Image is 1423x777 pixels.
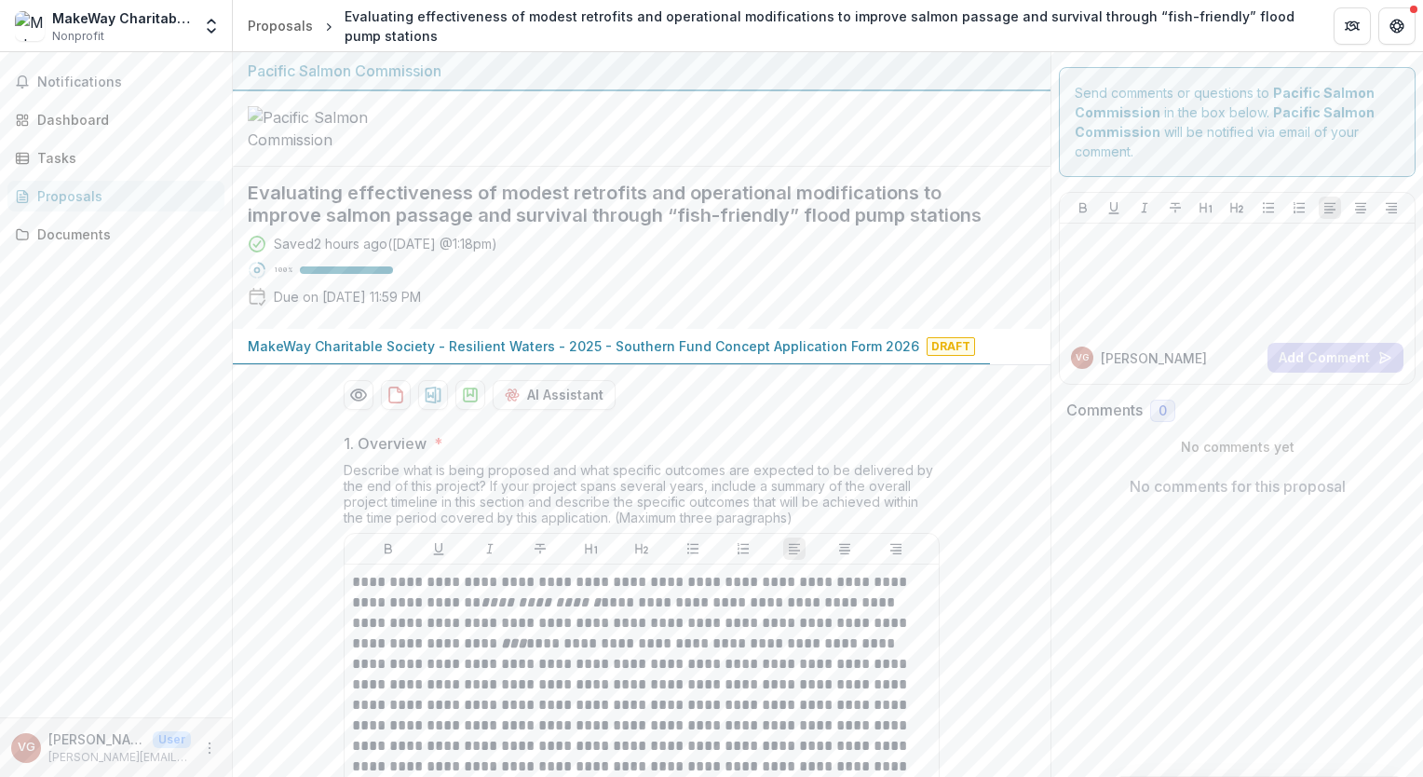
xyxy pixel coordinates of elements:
[377,538,400,560] button: Bold
[37,148,210,168] div: Tasks
[248,182,1006,226] h2: Evaluating effectiveness of modest retrofits and operational modifications to improve salmon pass...
[1319,197,1341,219] button: Align Left
[1226,197,1248,219] button: Heading 2
[37,225,210,244] div: Documents
[240,12,320,39] a: Proposals
[1066,402,1143,419] h2: Comments
[7,67,224,97] button: Notifications
[1130,475,1346,498] p: No comments for this proposal
[1288,197,1310,219] button: Ordered List
[1164,197,1186,219] button: Strike
[783,538,806,560] button: Align Left
[52,28,104,45] span: Nonprofit
[7,143,224,173] a: Tasks
[1267,343,1403,373] button: Add Comment
[1101,348,1207,368] p: [PERSON_NAME]
[1257,197,1280,219] button: Bullet List
[274,264,292,277] p: 100 %
[1072,197,1094,219] button: Bold
[48,729,145,749] p: [PERSON_NAME]
[153,731,191,748] p: User
[927,337,975,356] span: Draft
[529,538,551,560] button: Strike
[1103,197,1125,219] button: Underline
[1349,197,1372,219] button: Align Center
[248,16,313,35] div: Proposals
[427,538,450,560] button: Underline
[1195,197,1217,219] button: Heading 1
[418,380,448,410] button: download-proposal
[274,287,421,307] p: Due on [DATE] 11:59 PM
[580,538,603,560] button: Heading 1
[37,75,217,90] span: Notifications
[274,234,497,253] div: Saved 2 hours ago ( [DATE] @ 1:18pm )
[7,219,224,250] a: Documents
[18,742,35,754] div: Vicki Guzikowski
[248,106,434,151] img: Pacific Salmon Commission
[240,3,1311,49] nav: breadcrumb
[1059,67,1416,177] div: Send comments or questions to in the box below. will be notified via email of your comment.
[248,336,919,356] p: MakeWay Charitable Society - Resilient Waters - 2025 - Southern Fund Concept Application Form 2026
[455,380,485,410] button: download-proposal
[833,538,856,560] button: Align Center
[344,432,427,455] p: 1. Overview
[1159,403,1167,419] span: 0
[248,60,1036,82] div: Pacific Salmon Commission
[381,380,411,410] button: download-proposal
[198,737,221,759] button: More
[52,8,191,28] div: MakeWay Charitable Society - Resilient Waters
[37,186,210,206] div: Proposals
[1334,7,1371,45] button: Partners
[1076,353,1089,362] div: Vicki Guzikowski
[345,7,1304,46] div: Evaluating effectiveness of modest retrofits and operational modifications to improve salmon pass...
[1133,197,1156,219] button: Italicize
[344,380,373,410] button: Preview 9da7da44-86f6-4759-b41e-589462010781-0.pdf
[1380,197,1403,219] button: Align Right
[7,181,224,211] a: Proposals
[682,538,704,560] button: Bullet List
[198,7,224,45] button: Open entity switcher
[630,538,653,560] button: Heading 2
[493,380,616,410] button: AI Assistant
[344,462,940,533] div: Describe what is being proposed and what specific outcomes are expected to be delivered by the en...
[37,110,210,129] div: Dashboard
[1066,437,1408,457] p: No comments yet
[15,11,45,41] img: MakeWay Charitable Society - Resilient Waters
[7,104,224,135] a: Dashboard
[48,749,191,766] p: [PERSON_NAME][EMAIL_ADDRESS][DOMAIN_NAME]
[1378,7,1416,45] button: Get Help
[732,538,754,560] button: Ordered List
[885,538,907,560] button: Align Right
[479,538,501,560] button: Italicize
